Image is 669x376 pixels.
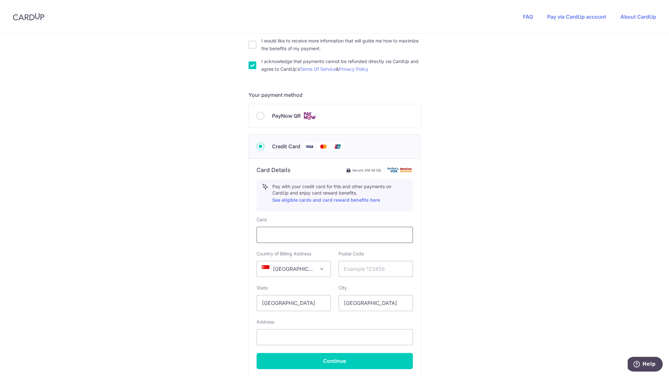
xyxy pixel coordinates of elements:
h5: Your payment method [249,91,421,99]
label: Postal Code [339,251,364,257]
label: I acknowledge that payments cannot be refunded directly via CardUp and agree to CardUp’s & [261,58,421,73]
img: Union Pay [331,142,344,151]
iframe: Secure card payment input frame [262,231,407,239]
img: CardUp [13,13,44,21]
a: Privacy Policy [339,66,368,72]
iframe: Opens a widget where you can find more information [628,357,663,373]
img: Visa [303,142,316,151]
label: State [257,285,268,291]
img: Cards logo [303,112,316,120]
img: card secure [387,167,413,173]
span: Singapore [257,261,330,277]
label: Country of Billing Address [257,251,311,257]
div: PayNow QR Cards logo [257,112,413,120]
label: Card [257,216,267,223]
button: Continue [257,353,413,369]
a: FAQ [523,14,533,20]
div: Credit Card Visa Mastercard Union Pay [257,142,413,151]
a: About CardUp [620,14,656,20]
label: City [339,285,347,291]
a: Terms Of Service [300,66,336,72]
span: Credit Card [272,142,300,150]
label: I would like to receive more information that will guide me how to maximize the benefits of my pa... [261,37,421,52]
img: Mastercard [317,142,330,151]
span: Secure 256-bit SSL [352,168,382,173]
label: Address [257,319,274,325]
span: PayNow QR [272,112,301,120]
p: Pay with your credit card for this and other payments on CardUp and enjoy card reward benefits. [272,183,407,204]
h6: Card Details [257,166,291,174]
input: Example 123456 [339,261,413,277]
a: See eligible cards and card reward benefits here [272,197,380,203]
a: Pay via CardUp account [547,14,606,20]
